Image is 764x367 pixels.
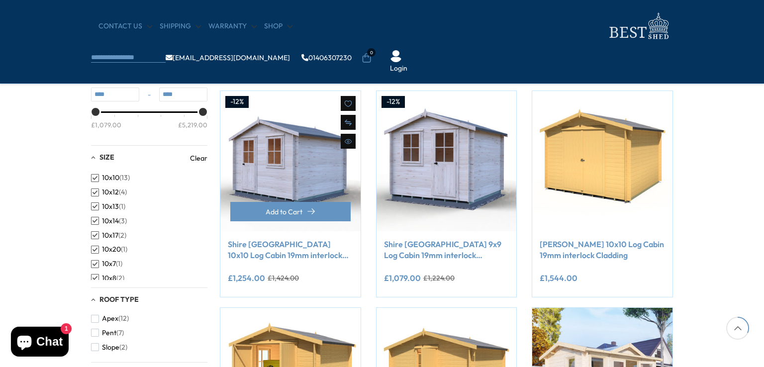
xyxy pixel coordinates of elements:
span: 10x12 [102,188,119,196]
button: Add to Cart [230,202,351,221]
span: 10x7 [102,260,116,268]
button: 10x13 [91,199,125,214]
a: Clear [190,153,207,163]
div: -12% [382,96,405,108]
span: (2) [116,274,124,282]
span: (4) [119,188,127,196]
span: (1) [116,260,122,268]
del: £1,224.00 [423,275,455,281]
a: Shire [GEOGRAPHIC_DATA] 9x9 Log Cabin 19mm interlock Cladding [384,239,509,261]
del: £1,424.00 [268,275,299,281]
a: CONTACT US [98,21,152,31]
a: 0 [362,53,372,63]
span: (1) [119,202,125,211]
button: Pent [91,326,124,340]
input: Max value [159,88,207,101]
span: 10x8 [102,274,116,282]
ins: £1,254.00 [228,274,265,282]
button: 10x20 [91,242,127,257]
ins: £1,544.00 [540,274,577,282]
button: 10x14 [91,214,127,228]
button: 10x7 [91,257,122,271]
button: 10x12 [91,185,127,199]
span: (2) [118,231,126,240]
div: Price [91,111,207,138]
img: Shire Avesbury 10x10 Log Cabin 19mm interlock Cladding - Best Shed [220,91,361,231]
div: -12% [225,96,249,108]
a: Shipping [160,21,201,31]
div: £5,219.00 [178,120,207,129]
inbox-online-store-chat: Shopify online store chat [8,327,72,359]
button: 10x17 [91,228,126,243]
button: 10x10 [91,171,130,185]
span: 10x13 [102,202,119,211]
input: Min value [91,88,139,101]
span: 10x20 [102,245,121,254]
a: Warranty [208,21,257,31]
button: 10x8 [91,271,124,285]
button: Apex [91,311,129,326]
span: (2) [119,343,127,352]
span: 10x17 [102,231,118,240]
span: 10x10 [102,174,119,182]
span: (1) [121,245,127,254]
span: (7) [116,329,124,337]
button: Slope [91,340,127,355]
span: Add to Cart [266,208,302,215]
span: Pent [102,329,116,337]
img: Shire Bradley 10x10 Log Cabin 19mm interlock Cladding - Best Shed [532,91,672,231]
img: logo [603,10,673,42]
a: 01406307230 [301,54,352,61]
ins: £1,079.00 [384,274,421,282]
span: (12) [118,314,129,323]
img: User Icon [390,50,402,62]
div: £1,079.00 [91,120,121,129]
a: [EMAIL_ADDRESS][DOMAIN_NAME] [166,54,290,61]
a: Shire [GEOGRAPHIC_DATA] 10x10 Log Cabin 19mm interlock Cladding [228,239,353,261]
span: 10x14 [102,217,119,225]
span: (3) [119,217,127,225]
span: Roof Type [99,295,139,304]
span: - [139,90,159,100]
span: Apex [102,314,118,323]
span: Size [99,153,114,162]
span: Slope [102,343,119,352]
a: Login [390,64,407,74]
span: (13) [119,174,130,182]
a: [PERSON_NAME] 10x10 Log Cabin 19mm interlock Cladding [540,239,665,261]
a: Shop [264,21,292,31]
img: Shire Avesbury 9x9 Log Cabin 19mm interlock Cladding - Best Shed [377,91,517,231]
span: 0 [367,48,376,57]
